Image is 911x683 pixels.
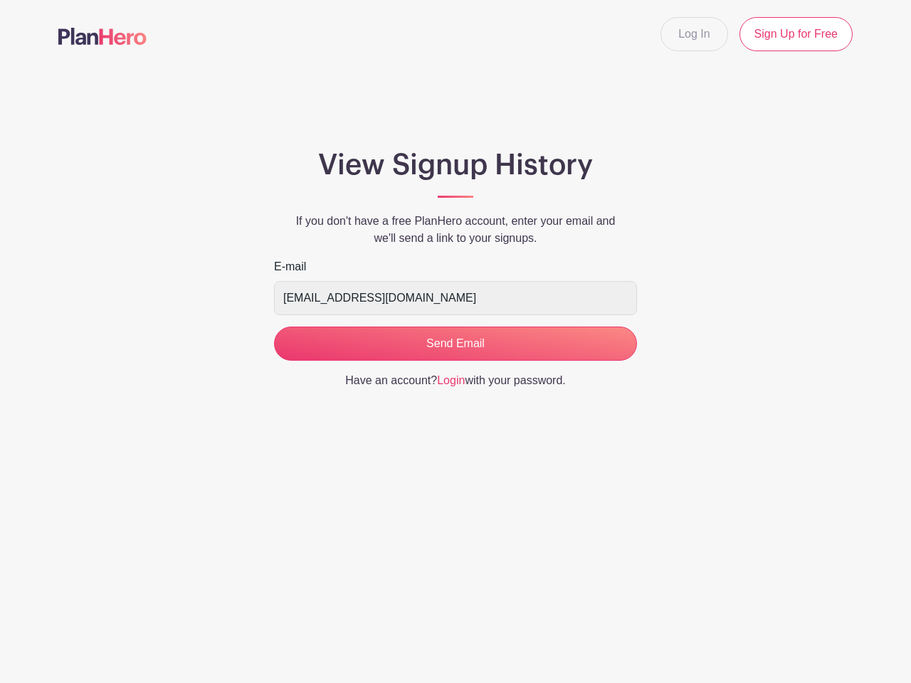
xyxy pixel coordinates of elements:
a: Log In [660,17,727,51]
input: Send Email [274,327,637,361]
h1: View Signup History [274,148,637,182]
input: e.g. julie@eventco.com [274,281,637,315]
a: Sign Up for Free [739,17,853,51]
a: Login [437,374,465,386]
img: logo-507f7623f17ff9eddc593b1ce0a138ce2505c220e1c5a4e2b4648c50719b7d32.svg [58,28,147,45]
label: E-mail [274,258,306,275]
p: If you don't have a free PlanHero account, enter your email and we'll send a link to your signups. [274,213,637,247]
p: Have an account? with your password. [274,372,637,389]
